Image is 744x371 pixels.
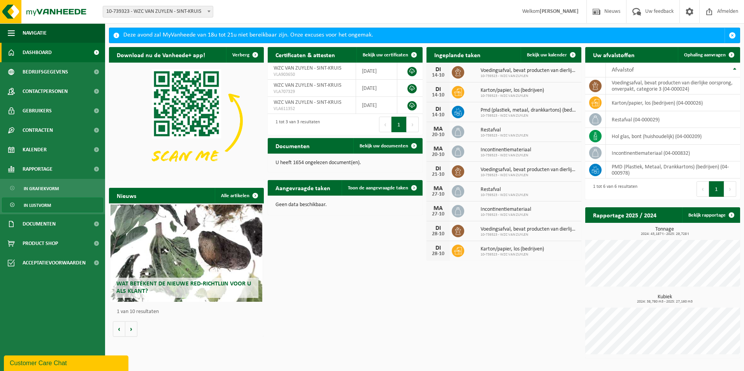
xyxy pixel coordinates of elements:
[430,192,446,197] div: 27-10
[589,300,740,304] span: 2024: 38,780 m3 - 2025: 27,160 m3
[430,205,446,212] div: MA
[23,159,53,179] span: Rapportage
[2,181,103,196] a: In grafiekvorm
[391,117,407,132] button: 1
[481,167,577,173] span: Voedingsafval, bevat producten van dierlijke oorsprong, onverpakt, categorie 3
[430,225,446,231] div: DI
[430,251,446,257] div: 28-10
[430,245,446,251] div: DI
[430,106,446,112] div: DI
[430,93,446,98] div: 14-10
[23,101,52,121] span: Gebruikers
[272,116,320,133] div: 1 tot 3 van 3 resultaten
[23,140,47,159] span: Kalender
[23,82,68,101] span: Contactpersonen
[274,65,341,71] span: WZC VAN ZUYLEN - SINT-KRUIS
[481,246,544,252] span: Karton/papier, los (bedrijven)
[4,354,130,371] iframe: chat widget
[342,180,422,196] a: Toon de aangevraagde taken
[585,207,664,222] h2: Rapportage 2025 / 2024
[481,147,531,153] span: Incontinentiemateriaal
[226,47,263,63] button: Verberg
[356,97,397,114] td: [DATE]
[678,47,739,63] a: Ophaling aanvragen
[268,47,343,62] h2: Certificaten & attesten
[274,72,350,78] span: VLA903650
[348,185,408,191] span: Toon de aangevraagde taken
[232,52,249,58] span: Verberg
[589,294,740,304] h3: Kubiek
[274,106,350,112] span: VLA611352
[430,166,446,172] div: DI
[481,74,577,79] span: 10-739323 - WZC VAN ZUYLEN
[109,188,144,203] h2: Nieuws
[481,213,531,217] span: 10-739323 - WZC VAN ZUYLEN
[430,212,446,217] div: 27-10
[684,52,726,58] span: Ophaling aanvragen
[481,68,577,74] span: Voedingsafval, bevat producten van dierlijke oorsprong, onverpakt, categorie 3
[117,309,260,315] p: 1 van 10 resultaten
[481,114,577,118] span: 10-739323 - WZC VAN ZUYLEN
[481,252,544,257] span: 10-739323 - WZC VAN ZUYLEN
[481,153,531,158] span: 10-739323 - WZC VAN ZUYLEN
[275,160,415,166] p: U heeft 1654 ongelezen document(en).
[606,111,740,128] td: restafval (04-000029)
[103,6,213,17] span: 10-739323 - WZC VAN ZUYLEN - SINT-KRUIS
[23,62,68,82] span: Bedrijfsgegevens
[606,145,740,161] td: incontinentiemateriaal (04-000832)
[724,181,736,197] button: Next
[521,47,581,63] a: Bekijk uw kalender
[23,43,52,62] span: Dashboard
[109,47,213,62] h2: Download nu de Vanheede+ app!
[407,117,419,132] button: Next
[682,207,739,223] a: Bekijk rapportage
[430,66,446,73] div: DI
[356,47,422,63] a: Bekijk uw certificaten
[23,214,56,234] span: Documenten
[430,112,446,118] div: 14-10
[481,193,528,198] span: 10-739323 - WZC VAN ZUYLEN
[356,80,397,97] td: [DATE]
[430,146,446,152] div: MA
[430,73,446,78] div: 14-10
[24,198,51,213] span: In lijstvorm
[481,173,577,178] span: 10-739323 - WZC VAN ZUYLEN
[268,138,318,153] h2: Documenten
[589,180,637,198] div: 1 tot 6 van 6 resultaten
[481,226,577,233] span: Voedingsafval, bevat producten van dierlijke oorsprong, onverpakt, categorie 3
[23,23,47,43] span: Navigatie
[426,47,488,62] h2: Ingeplande taken
[116,281,251,294] span: Wat betekent de nieuwe RED-richtlijn voor u als klant?
[540,9,579,14] strong: [PERSON_NAME]
[23,253,86,273] span: Acceptatievoorwaarden
[215,188,263,203] a: Alle artikelen
[481,127,528,133] span: Restafval
[268,180,338,195] h2: Aangevraagde taken
[430,185,446,192] div: MA
[113,321,125,337] button: Vorige
[356,63,397,80] td: [DATE]
[430,132,446,138] div: 20-10
[2,198,103,212] a: In lijstvorm
[527,52,567,58] span: Bekijk uw kalender
[481,233,577,237] span: 10-739323 - WZC VAN ZUYLEN
[353,138,422,154] a: Bekijk uw documenten
[606,161,740,178] td: PMD (Plastiek, Metaal, Drankkartons) (bedrijven) (04-000978)
[24,181,59,196] span: In grafiekvorm
[481,133,528,138] span: 10-739323 - WZC VAN ZUYLEN
[379,117,391,132] button: Previous
[363,52,408,58] span: Bekijk uw certificaten
[481,206,531,213] span: Incontinentiemateriaal
[481,87,544,94] span: Karton/papier, los (bedrijven)
[589,232,740,236] span: 2024: 43,187 t - 2025: 29,728 t
[430,231,446,237] div: 28-10
[709,181,724,197] button: 1
[589,227,740,236] h3: Tonnage
[481,187,528,193] span: Restafval
[275,202,415,208] p: Geen data beschikbaar.
[360,143,408,149] span: Bekijk uw documenten
[430,152,446,157] div: 20-10
[274,82,341,88] span: WZC VAN ZUYLEN - SINT-KRUIS
[123,28,725,43] div: Deze avond zal MyVanheede van 18u tot 21u niet bereikbaar zijn. Onze excuses voor het ongemak.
